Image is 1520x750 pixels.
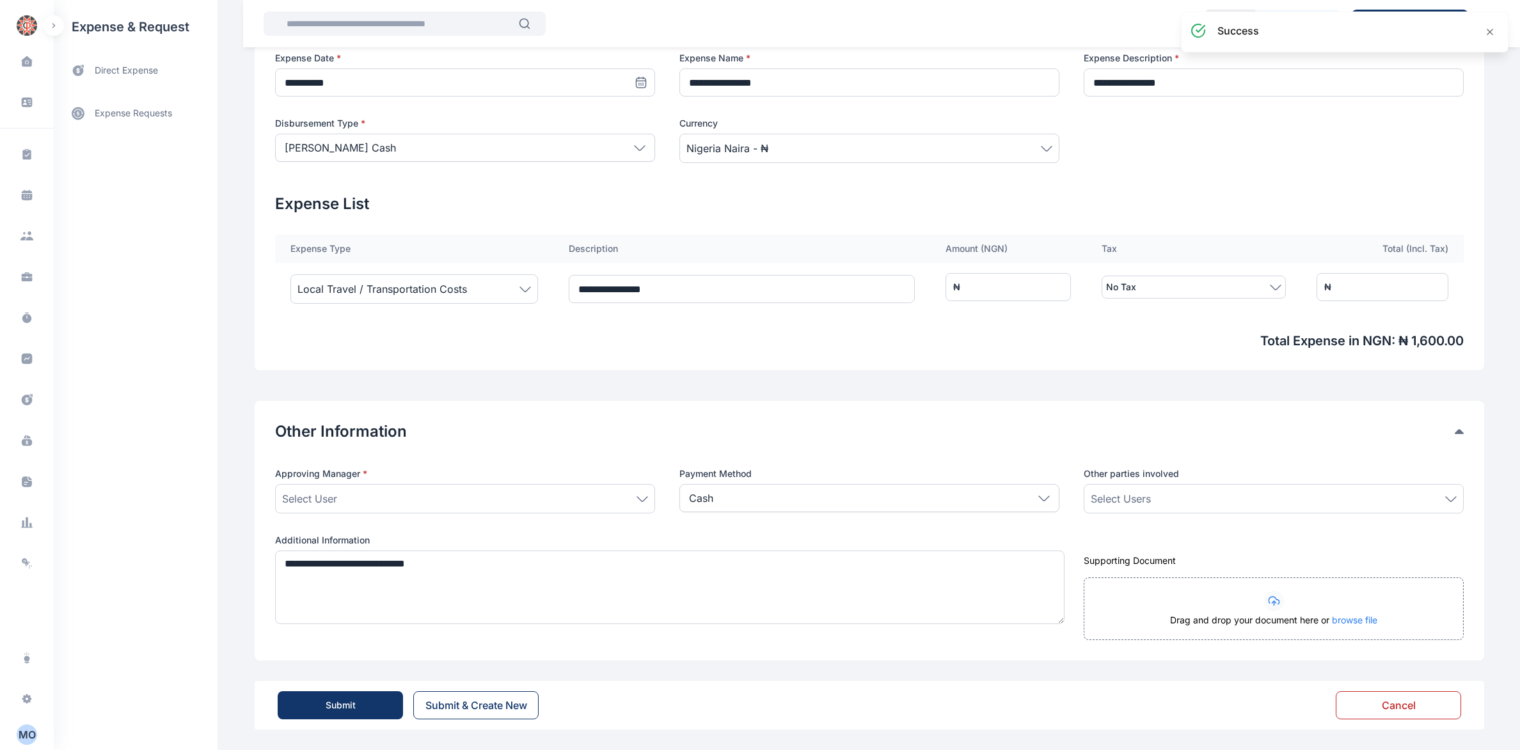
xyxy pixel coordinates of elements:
[1084,554,1464,567] div: Supporting Document
[1301,235,1464,263] th: Total (Incl. Tax)
[1324,281,1331,293] div: ₦
[275,235,553,263] th: Expense Type
[95,64,158,77] span: direct expense
[1332,614,1377,625] span: browse file
[54,98,218,129] a: expense requests
[1086,235,1301,263] th: Tax
[275,117,655,130] label: Disbursement Type
[1106,279,1136,295] span: No Tax
[54,88,218,129] div: expense requests
[275,421,1455,442] button: Other Information
[278,691,403,719] button: Submit
[689,490,713,506] p: Cash
[275,421,1464,442] div: Other Information
[275,332,1464,350] span: Total Expense in NGN : ₦ 1,600.00
[54,54,218,88] a: direct expense
[1084,52,1464,65] label: Expense Description
[285,140,396,155] p: [PERSON_NAME] Cash
[17,724,37,745] button: MO
[275,52,655,65] label: Expense Date
[953,281,960,293] div: ₦
[17,727,37,742] div: M O
[8,724,46,745] button: MO
[686,141,768,156] span: Nigeria Naira - ₦
[679,467,1059,480] label: Payment Method
[1084,614,1463,639] div: Drag and drop your document here or
[275,194,1464,214] h2: Expense List
[930,235,1086,263] th: Amount ( NGN )
[1091,491,1151,506] span: Select Users
[326,699,356,712] div: Submit
[1084,467,1179,480] span: Other parties involved
[1217,23,1259,38] h3: success
[282,491,337,506] span: Select User
[297,281,467,297] span: Local Travel / Transportation Costs
[413,691,539,719] button: Submit & Create New
[679,117,718,130] span: Currency
[275,467,367,480] span: Approving Manager
[679,52,1059,65] label: Expense Name
[1336,691,1461,719] button: Cancel
[275,534,1059,547] label: Additional Information
[553,235,930,263] th: Description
